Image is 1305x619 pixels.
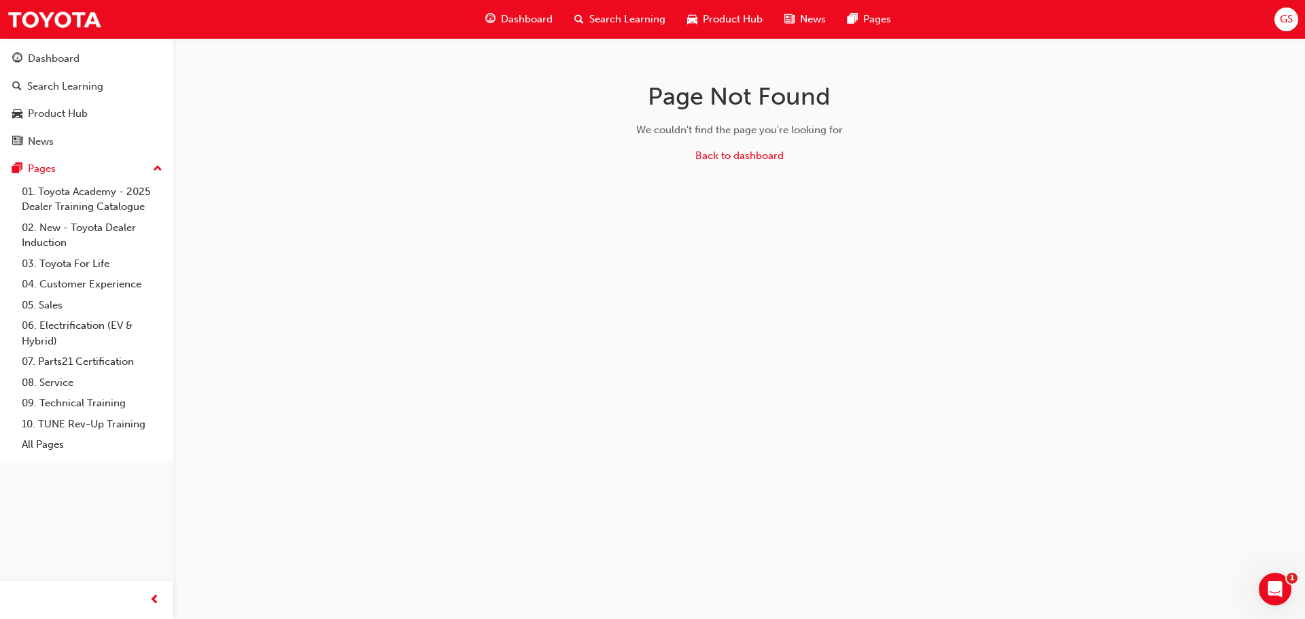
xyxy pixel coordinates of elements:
[5,74,168,99] a: Search Learning
[5,43,168,156] button: DashboardSearch LearningProduct HubNews
[5,101,168,126] a: Product Hub
[1280,12,1293,27] span: GS
[16,414,168,435] a: 10. TUNE Rev-Up Training
[12,136,22,148] span: news-icon
[589,12,665,27] span: Search Learning
[863,12,891,27] span: Pages
[563,5,676,33] a: search-iconSearch Learning
[16,181,168,217] a: 01. Toyota Academy - 2025 Dealer Training Catalogue
[16,372,168,393] a: 08. Service
[16,253,168,275] a: 03. Toyota For Life
[16,393,168,414] a: 09. Technical Training
[1259,573,1291,605] iframe: Intercom live chat
[7,4,102,35] img: Trak
[28,134,54,149] div: News
[524,122,955,138] div: We couldn't find the page you're looking for
[837,5,902,33] a: pages-iconPages
[16,295,168,316] a: 05. Sales
[5,46,168,71] a: Dashboard
[153,160,162,178] span: up-icon
[16,217,168,253] a: 02. New - Toyota Dealer Induction
[28,161,56,177] div: Pages
[27,79,103,94] div: Search Learning
[16,351,168,372] a: 07. Parts21 Certification
[16,274,168,295] a: 04. Customer Experience
[676,5,773,33] a: car-iconProduct Hub
[574,11,584,28] span: search-icon
[524,82,955,111] h1: Page Not Found
[12,81,22,93] span: search-icon
[800,12,826,27] span: News
[848,11,858,28] span: pages-icon
[5,156,168,181] button: Pages
[16,315,168,351] a: 06. Electrification (EV & Hybrid)
[1274,7,1298,31] button: GS
[703,12,763,27] span: Product Hub
[1287,573,1298,584] span: 1
[784,11,795,28] span: news-icon
[12,53,22,65] span: guage-icon
[16,434,168,455] a: All Pages
[150,592,160,609] span: prev-icon
[28,51,80,67] div: Dashboard
[12,163,22,175] span: pages-icon
[485,11,495,28] span: guage-icon
[695,149,784,162] a: Back to dashboard
[5,129,168,154] a: News
[773,5,837,33] a: news-iconNews
[12,108,22,120] span: car-icon
[501,12,553,27] span: Dashboard
[474,5,563,33] a: guage-iconDashboard
[687,11,697,28] span: car-icon
[28,106,88,122] div: Product Hub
